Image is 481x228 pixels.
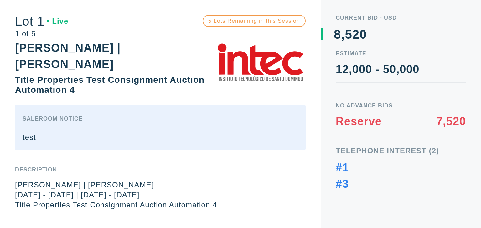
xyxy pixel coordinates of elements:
div: 5 [345,28,352,41]
div: 12,000 - 50,000 [336,64,466,75]
div: Description [15,167,306,172]
div: , [341,28,345,153]
div: Telephone Interest (2) [336,147,466,155]
div: Live [47,17,68,25]
div: 1 of 5 [15,30,68,37]
div: Estimate [336,51,466,56]
div: 2 [352,28,359,41]
div: Current Bid - USD [336,15,466,21]
div: 7,520 [436,116,466,127]
div: Saleroom Notice [23,112,298,125]
div: #3 [336,178,349,195]
p: [DATE] - [DATE] | [DATE] - [DATE] [15,190,306,200]
div: [PERSON_NAME] | [PERSON_NAME] [15,42,121,71]
div: #1 [336,162,349,178]
div: 8 [334,28,341,41]
div: Title Properties Test Consignment Auction Automation 4 [15,75,204,95]
div: No Advance Bids [336,103,466,108]
p: [PERSON_NAME] | [PERSON_NAME] [15,180,306,190]
div: Reserve [336,116,382,127]
em: Title Properties Test Consignment Auction Automation 4 [15,201,217,209]
div: Lot 1 [15,15,68,27]
p: test [23,132,298,142]
div: 5 Lots Remaining in this Session [203,15,306,27]
div: 0 [359,28,367,41]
